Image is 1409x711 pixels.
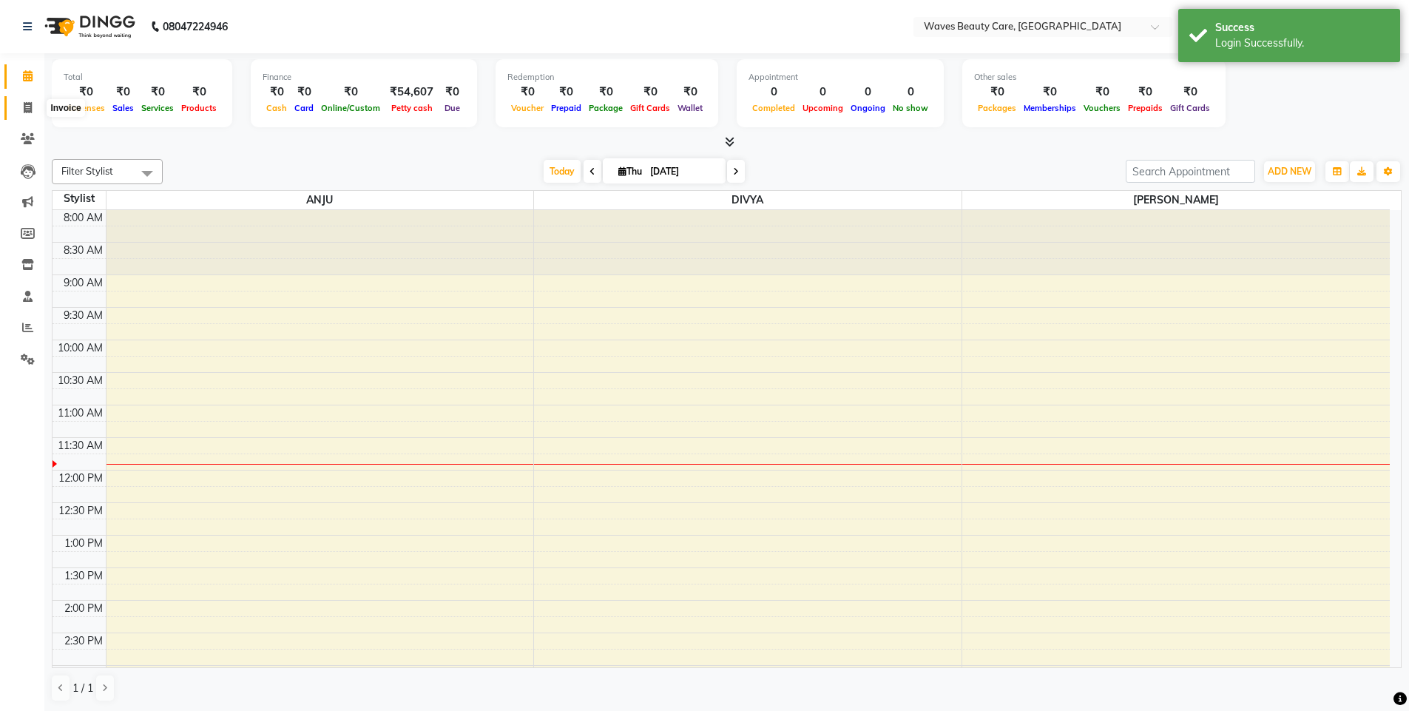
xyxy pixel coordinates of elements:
span: Cash [263,103,291,113]
span: Gift Cards [626,103,674,113]
div: ₹0 [585,84,626,101]
div: ₹0 [507,84,547,101]
span: Petty cash [388,103,436,113]
div: ₹0 [974,84,1020,101]
b: 08047224946 [163,6,228,47]
div: 10:30 AM [55,373,106,388]
span: Thu [615,166,646,177]
span: Sales [109,103,138,113]
div: 11:00 AM [55,405,106,421]
div: Appointment [749,71,932,84]
div: 3:00 PM [61,666,106,681]
div: ₹0 [109,84,138,101]
div: 2:00 PM [61,601,106,616]
span: Prepaid [547,103,585,113]
div: 11:30 AM [55,438,106,454]
div: ₹0 [1166,84,1214,101]
div: ₹0 [626,84,674,101]
div: 9:30 AM [61,308,106,323]
div: ₹0 [263,84,291,101]
span: Vouchers [1080,103,1124,113]
div: ₹0 [674,84,706,101]
div: ₹0 [1020,84,1080,101]
span: Completed [749,103,799,113]
input: 2025-09-04 [646,161,720,183]
div: 0 [847,84,889,101]
span: Upcoming [799,103,847,113]
span: Memberships [1020,103,1080,113]
span: ANJU [107,191,534,209]
div: ₹0 [1124,84,1166,101]
div: ₹0 [178,84,220,101]
span: Card [291,103,317,113]
div: 1:30 PM [61,568,106,584]
span: ADD NEW [1268,166,1311,177]
span: Packages [974,103,1020,113]
div: 1:00 PM [61,536,106,551]
span: Prepaids [1124,103,1166,113]
input: Search Appointment [1126,160,1255,183]
div: Invoice [47,99,84,117]
div: Success [1215,20,1389,36]
div: Stylist [53,191,106,206]
div: ₹0 [64,84,109,101]
div: Redemption [507,71,706,84]
div: 8:00 AM [61,210,106,226]
div: 9:00 AM [61,275,106,291]
button: ADD NEW [1264,161,1315,182]
div: 8:30 AM [61,243,106,258]
div: Finance [263,71,465,84]
div: ₹0 [439,84,465,101]
span: Due [441,103,464,113]
span: Package [585,103,626,113]
div: 10:00 AM [55,340,106,356]
div: 12:30 PM [55,503,106,519]
span: Wallet [674,103,706,113]
div: 2:30 PM [61,633,106,649]
span: Products [178,103,220,113]
span: Services [138,103,178,113]
span: Today [544,160,581,183]
div: 0 [799,84,847,101]
div: ₹0 [1080,84,1124,101]
div: 12:00 PM [55,471,106,486]
span: Online/Custom [317,103,384,113]
div: Total [64,71,220,84]
span: DIVYA [534,191,962,209]
div: Other sales [974,71,1214,84]
div: ₹0 [138,84,178,101]
div: 0 [889,84,932,101]
div: ₹0 [317,84,384,101]
div: ₹54,607 [384,84,439,101]
span: Ongoing [847,103,889,113]
span: [PERSON_NAME] [962,191,1390,209]
span: Filter Stylist [61,165,113,177]
div: Login Successfully. [1215,36,1389,51]
span: 1 / 1 [72,681,93,696]
span: Voucher [507,103,547,113]
div: ₹0 [291,84,317,101]
div: ₹0 [547,84,585,101]
img: logo [38,6,139,47]
span: No show [889,103,932,113]
span: Gift Cards [1166,103,1214,113]
div: 0 [749,84,799,101]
